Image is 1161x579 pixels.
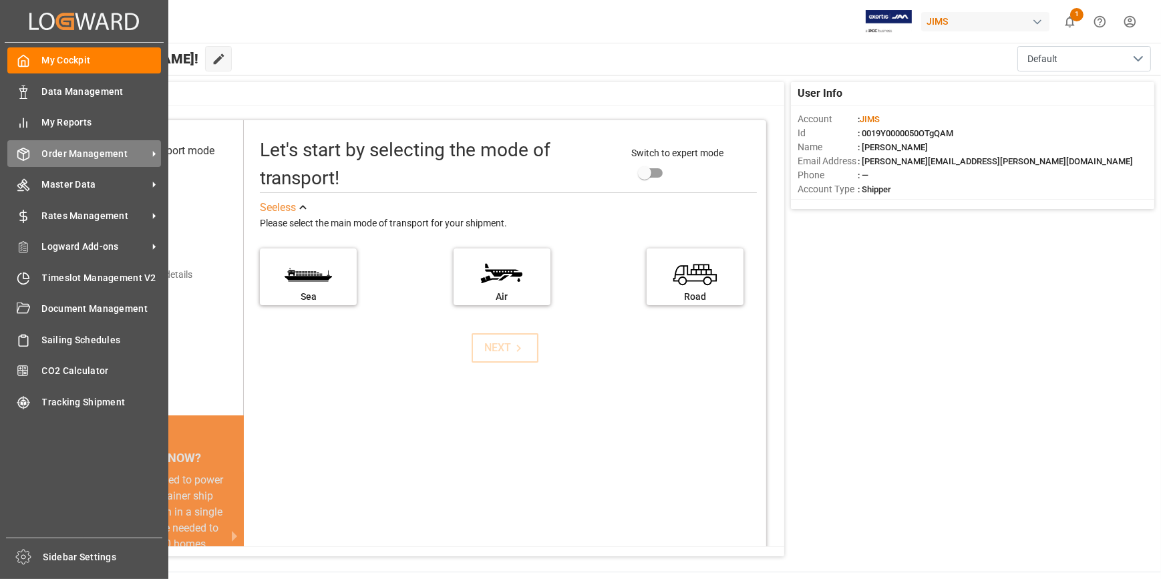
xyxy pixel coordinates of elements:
div: Sea [267,290,350,304]
span: : 0019Y0000050OTgQAM [858,128,953,138]
div: Air [460,290,544,304]
span: Sailing Schedules [42,333,162,347]
span: Logward Add-ons [42,240,148,254]
button: NEXT [472,333,538,363]
button: open menu [1017,46,1151,71]
div: NEXT [485,340,526,356]
div: Please select the main mode of transport for your shipment. [260,216,757,232]
span: Sidebar Settings [43,550,163,564]
a: Data Management [7,78,161,104]
a: My Reports [7,110,161,136]
span: My Reports [42,116,162,130]
span: Id [798,126,858,140]
a: Sailing Schedules [7,327,161,353]
span: : [PERSON_NAME] [858,142,928,152]
div: Let's start by selecting the mode of transport! [260,136,618,192]
span: : Shipper [858,184,891,194]
span: CO2 Calculator [42,364,162,378]
span: Document Management [42,302,162,316]
a: Tracking Shipment [7,389,161,415]
span: Switch to expert mode [632,148,724,158]
span: Default [1027,52,1057,66]
img: Exertis%20JAM%20-%20Email%20Logo.jpg_1722504956.jpg [866,10,912,33]
span: Phone [798,168,858,182]
span: User Info [798,85,842,102]
span: Account Type [798,182,858,196]
span: My Cockpit [42,53,162,67]
a: My Cockpit [7,47,161,73]
span: : [858,114,880,124]
a: Timeslot Management V2 [7,264,161,291]
span: Name [798,140,858,154]
span: Order Management [42,147,148,161]
a: CO2 Calculator [7,358,161,384]
span: JIMS [860,114,880,124]
span: Account [798,112,858,126]
span: Master Data [42,178,148,192]
span: Data Management [42,85,162,99]
span: : [PERSON_NAME][EMAIL_ADDRESS][PERSON_NAME][DOMAIN_NAME] [858,156,1133,166]
div: Road [653,290,737,304]
span: Email Address [798,154,858,168]
div: Select transport mode [111,143,214,159]
div: See less [260,200,296,216]
a: Document Management [7,296,161,322]
span: Timeslot Management V2 [42,271,162,285]
span: Rates Management [42,209,148,223]
span: : — [858,170,868,180]
span: Tracking Shipment [42,395,162,409]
